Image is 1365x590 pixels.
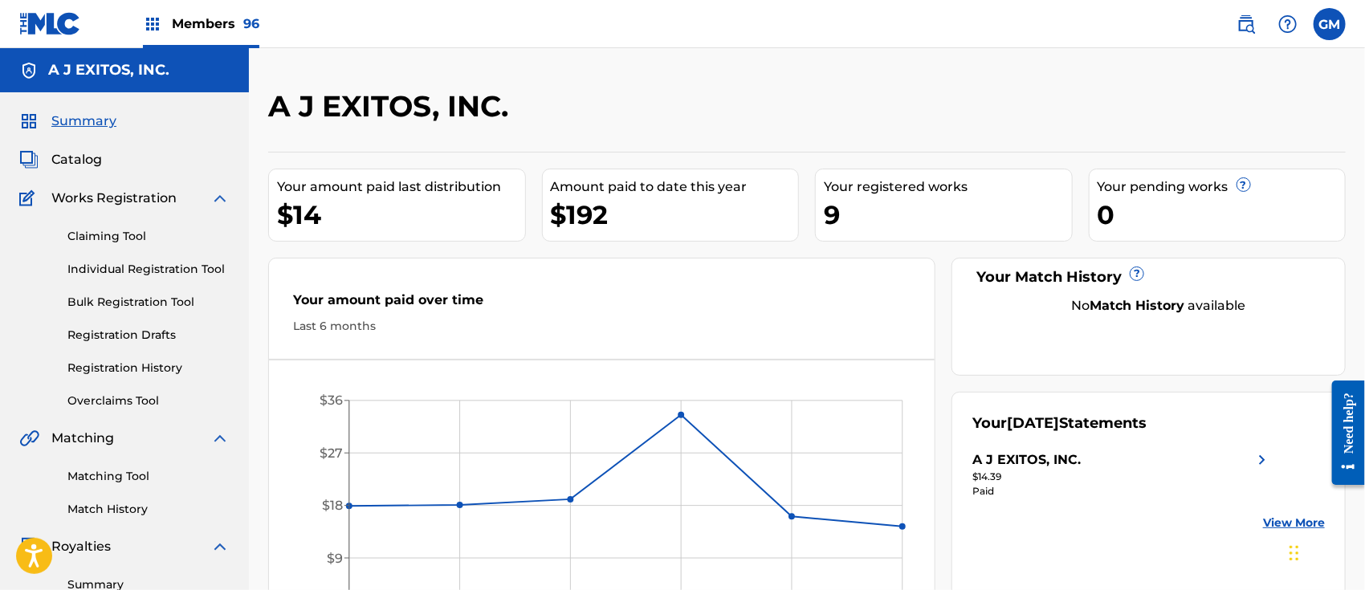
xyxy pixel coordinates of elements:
tspan: $18 [322,498,343,514]
img: help [1278,14,1298,34]
a: Registration Drafts [67,327,230,344]
span: 96 [243,16,259,31]
iframe: Resource Center [1320,368,1365,498]
img: Top Rightsholders [143,14,162,34]
span: Works Registration [51,189,177,208]
div: 9 [824,197,1072,233]
a: Public Search [1230,8,1262,40]
a: Match History [67,501,230,518]
img: expand [210,537,230,556]
span: Summary [51,112,116,131]
img: Accounts [19,61,39,80]
div: Paid [972,484,1272,498]
a: Claiming Tool [67,228,230,245]
span: ? [1131,267,1143,280]
div: Your Statements [972,413,1147,434]
a: A J EXITOS, INC.right chevron icon$14.39Paid [972,450,1272,498]
img: MLC Logo [19,12,81,35]
img: Catalog [19,150,39,169]
span: Catalog [51,150,102,169]
img: search [1237,14,1256,34]
img: expand [210,429,230,448]
div: Amount paid to date this year [551,177,799,197]
div: $192 [551,197,799,233]
div: Help [1272,8,1304,40]
img: expand [210,189,230,208]
img: right chevron icon [1253,450,1272,470]
div: No available [992,296,1325,315]
span: ? [1237,178,1250,191]
a: CatalogCatalog [19,150,102,169]
span: Royalties [51,537,111,556]
div: $14.39 [972,470,1272,484]
div: Your Match History [972,267,1325,288]
span: Members [172,14,259,33]
span: Matching [51,429,114,448]
a: Registration History [67,360,230,376]
div: User Menu [1314,8,1346,40]
span: [DATE] [1007,414,1059,432]
div: Last 6 months [293,318,911,335]
div: Drag [1290,529,1299,577]
a: Matching Tool [67,468,230,485]
a: Overclaims Tool [67,393,230,409]
div: Your amount paid last distribution [277,177,525,197]
div: Your pending works [1098,177,1346,197]
tspan: $9 [327,551,343,566]
img: Summary [19,112,39,131]
div: Your amount paid over time [293,291,911,318]
tspan: $27 [320,446,343,461]
h5: A J EXITOS, INC. [48,61,169,79]
img: Royalties [19,537,39,556]
img: Works Registration [19,189,40,208]
strong: Match History [1090,298,1185,313]
div: $14 [277,197,525,233]
div: Your registered works [824,177,1072,197]
a: SummarySummary [19,112,116,131]
div: A J EXITOS, INC. [972,450,1081,470]
tspan: $36 [320,393,343,409]
h2: A J EXITOS, INC. [268,88,516,124]
a: Individual Registration Tool [67,261,230,278]
a: View More [1263,515,1325,531]
div: 0 [1098,197,1346,233]
iframe: Chat Widget [1285,513,1365,590]
img: Matching [19,429,39,448]
a: Bulk Registration Tool [67,294,230,311]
